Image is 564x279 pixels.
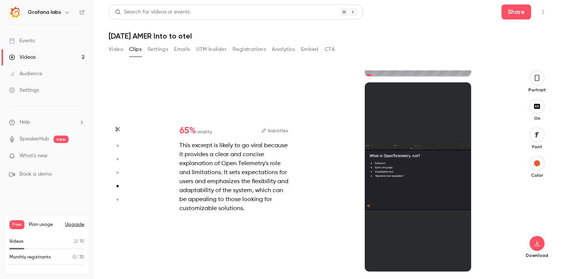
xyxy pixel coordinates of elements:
p: Videos [9,238,24,245]
p: Font [525,144,549,150]
button: Settings [148,43,168,55]
span: Free [9,220,24,229]
span: What's new [19,152,48,160]
button: UTM builder [196,43,227,55]
button: Subtitles [261,126,288,135]
div: Events [9,37,35,45]
div: This excerpt is likely to go viral because it provides a clear and concise explanation of Open Te... [179,141,288,213]
button: Upgrade [65,222,84,228]
li: help-dropdown-opener [9,118,85,126]
div: Settings [9,87,39,94]
h6: Grafana labs [28,9,61,16]
img: Grafana labs [9,6,21,18]
button: Analytics [272,43,295,55]
div: Search for videos or events [115,8,190,16]
span: Book a demo [19,170,52,178]
button: Registrations [233,43,266,55]
button: Top Bar Actions [537,6,549,18]
div: Videos [9,54,36,61]
span: Help [19,118,30,126]
p: Color [525,172,549,178]
p: / 30 [73,254,84,261]
button: Emails [174,43,190,55]
span: 0 [73,255,76,260]
p: Portrait [525,87,549,93]
div: Audience [9,70,42,78]
button: Video [109,43,123,55]
p: On [525,115,549,121]
p: Download [525,252,549,258]
p: Monthly registrants [9,254,51,261]
button: Embed [301,43,319,55]
button: CTA [325,43,335,55]
button: Share [501,4,531,19]
a: SpeakerHub [19,135,49,143]
button: Clips [129,43,142,55]
span: 2 [74,239,76,244]
p: / 10 [74,238,84,245]
h1: [DATE] AMER Into to otel [109,31,549,40]
span: virality [197,128,212,135]
span: new [54,136,69,143]
span: 65 % [179,126,196,135]
span: Plan usage [29,222,61,228]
